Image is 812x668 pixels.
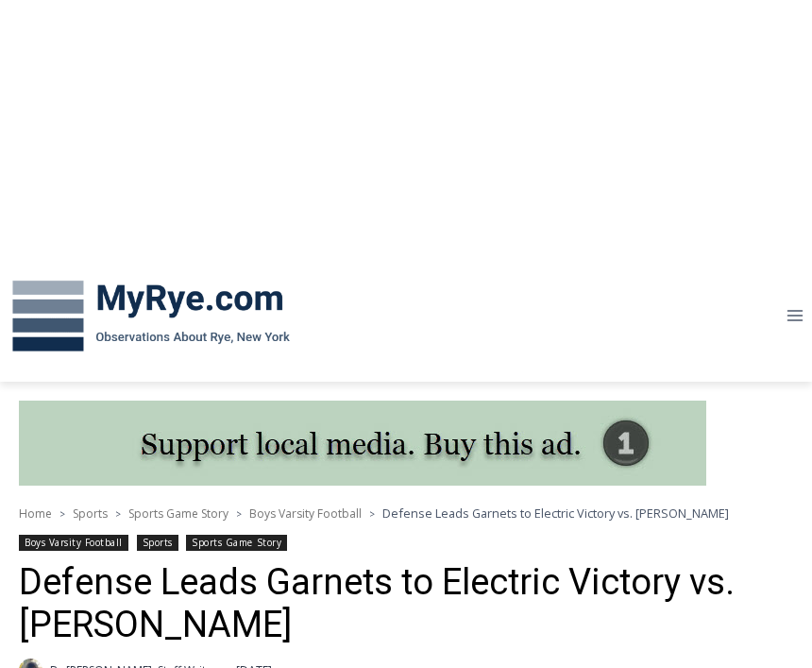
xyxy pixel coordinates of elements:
[128,505,228,522] a: Sports Game Story
[19,561,793,647] h1: Defense Leads Garnets to Electric Victory vs. [PERSON_NAME]
[236,507,242,521] span: >
[369,507,375,521] span: >
[19,505,52,522] a: Home
[115,507,121,521] span: >
[19,535,128,551] a: Boys Varsity Football
[249,505,362,522] a: Boys Varsity Football
[59,507,65,521] span: >
[19,504,793,522] nav: Breadcrumbs
[73,505,108,522] a: Sports
[137,535,178,551] a: Sports
[186,535,287,551] a: Sports Game Story
[382,505,729,522] span: Defense Leads Garnets to Electric Victory vs. [PERSON_NAME]
[777,301,812,331] button: Open menu
[19,401,706,486] img: support local media, buy this ad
